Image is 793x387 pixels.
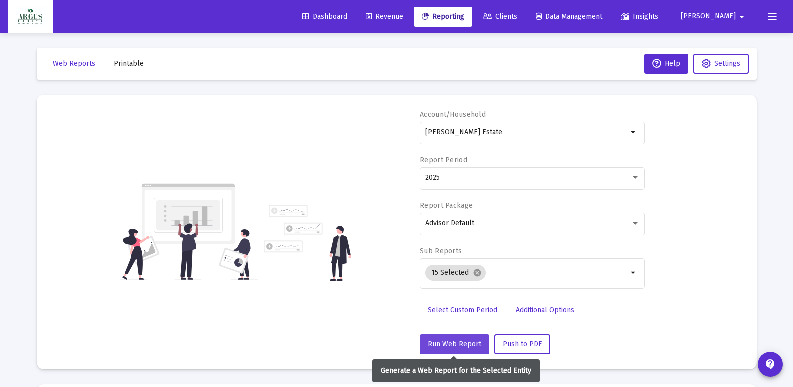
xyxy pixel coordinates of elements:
[652,59,680,68] span: Help
[764,358,776,370] mat-icon: contact_support
[483,12,517,21] span: Clients
[681,12,736,21] span: [PERSON_NAME]
[294,7,355,27] a: Dashboard
[528,7,610,27] a: Data Management
[425,128,628,136] input: Search or select an account or household
[473,268,482,277] mat-icon: cancel
[358,7,411,27] a: Revenue
[45,54,103,74] button: Web Reports
[420,334,489,354] button: Run Web Report
[114,59,144,68] span: Printable
[428,306,497,314] span: Select Custom Period
[693,54,749,74] button: Settings
[420,201,473,210] label: Report Package
[628,267,640,279] mat-icon: arrow_drop_down
[16,7,46,27] img: Dashboard
[494,334,550,354] button: Push to PDF
[503,340,542,348] span: Push to PDF
[516,306,574,314] span: Additional Options
[621,12,658,21] span: Insights
[536,12,602,21] span: Data Management
[669,6,760,26] button: [PERSON_NAME]
[475,7,525,27] a: Clients
[425,265,486,281] mat-chip: 15 Selected
[420,247,462,255] label: Sub Reports
[613,7,666,27] a: Insights
[264,205,351,281] img: reporting-alt
[106,54,152,74] button: Printable
[420,110,486,119] label: Account/Household
[428,340,481,348] span: Run Web Report
[425,263,628,283] mat-chip-list: Selection
[420,156,467,164] label: Report Period
[53,59,95,68] span: Web Reports
[425,173,440,182] span: 2025
[425,219,474,227] span: Advisor Default
[628,126,640,138] mat-icon: arrow_drop_down
[414,7,472,27] a: Reporting
[644,54,688,74] button: Help
[736,7,748,27] mat-icon: arrow_drop_down
[714,59,740,68] span: Settings
[366,12,403,21] span: Revenue
[422,12,464,21] span: Reporting
[302,12,347,21] span: Dashboard
[120,182,258,281] img: reporting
